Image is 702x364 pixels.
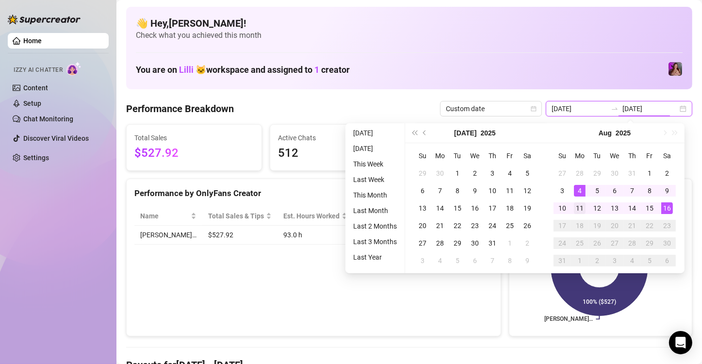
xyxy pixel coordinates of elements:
[522,220,533,232] div: 26
[554,165,571,182] td: 2025-07-27
[556,167,568,179] div: 27
[349,189,401,201] li: This Month
[501,182,519,199] td: 2025-07-11
[591,255,603,266] div: 2
[134,226,202,245] td: [PERSON_NAME]…
[571,252,588,269] td: 2025-09-01
[449,182,466,199] td: 2025-07-08
[661,202,673,214] div: 16
[349,251,401,263] li: Last Year
[574,202,586,214] div: 11
[484,199,501,217] td: 2025-07-17
[23,115,73,123] a: Chat Monitoring
[466,165,484,182] td: 2025-07-02
[417,220,428,232] div: 20
[431,252,449,269] td: 2025-08-04
[556,237,568,249] div: 24
[522,255,533,266] div: 9
[554,182,571,199] td: 2025-08-03
[202,226,278,245] td: $527.92
[574,255,586,266] div: 1
[449,234,466,252] td: 2025-07-29
[484,165,501,182] td: 2025-07-03
[208,211,264,221] span: Total Sales & Tips
[23,99,41,107] a: Setup
[626,202,638,214] div: 14
[591,202,603,214] div: 12
[466,252,484,269] td: 2025-08-06
[571,234,588,252] td: 2025-08-25
[417,237,428,249] div: 27
[452,255,463,266] div: 5
[134,187,493,200] div: Performance by OnlyFans Creator
[658,182,676,199] td: 2025-08-09
[469,237,481,249] div: 30
[623,147,641,165] th: Th
[623,217,641,234] td: 2025-08-21
[484,147,501,165] th: Th
[14,66,63,75] span: Izzy AI Chatter
[609,237,620,249] div: 27
[623,199,641,217] td: 2025-08-14
[504,202,516,214] div: 18
[484,182,501,199] td: 2025-07-10
[606,234,623,252] td: 2025-08-27
[588,199,606,217] td: 2025-08-12
[661,237,673,249] div: 30
[623,165,641,182] td: 2025-07-31
[278,144,397,163] span: 512
[616,123,631,143] button: Choose a year
[466,234,484,252] td: 2025-07-30
[658,199,676,217] td: 2025-08-16
[644,220,655,232] div: 22
[449,147,466,165] th: Tu
[469,220,481,232] div: 23
[606,217,623,234] td: 2025-08-20
[449,165,466,182] td: 2025-07-01
[661,255,673,266] div: 6
[554,234,571,252] td: 2025-08-24
[658,217,676,234] td: 2025-08-23
[554,199,571,217] td: 2025-08-10
[661,167,673,179] div: 2
[609,185,620,197] div: 6
[588,234,606,252] td: 2025-08-26
[504,237,516,249] div: 1
[140,211,189,221] span: Name
[531,106,537,112] span: calendar
[134,207,202,226] th: Name
[571,147,588,165] th: Mo
[644,255,655,266] div: 5
[349,220,401,232] li: Last 2 Months
[571,182,588,199] td: 2025-08-04
[431,217,449,234] td: 2025-07-21
[431,182,449,199] td: 2025-07-07
[446,101,536,116] span: Custom date
[487,255,498,266] div: 7
[644,202,655,214] div: 15
[574,185,586,197] div: 4
[23,37,42,45] a: Home
[409,123,420,143] button: Last year (Control + left)
[554,252,571,269] td: 2025-08-31
[202,207,278,226] th: Total Sales & Tips
[554,217,571,234] td: 2025-08-17
[554,147,571,165] th: Su
[452,220,463,232] div: 22
[522,237,533,249] div: 2
[609,202,620,214] div: 13
[626,237,638,249] div: 28
[487,237,498,249] div: 31
[606,147,623,165] th: We
[644,185,655,197] div: 8
[626,185,638,197] div: 7
[349,127,401,139] li: [DATE]
[641,147,658,165] th: Fr
[487,220,498,232] div: 24
[449,252,466,269] td: 2025-08-05
[501,165,519,182] td: 2025-07-04
[669,62,682,76] img: allison
[417,202,428,214] div: 13
[126,102,234,116] h4: Performance Breakdown
[519,234,536,252] td: 2025-08-02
